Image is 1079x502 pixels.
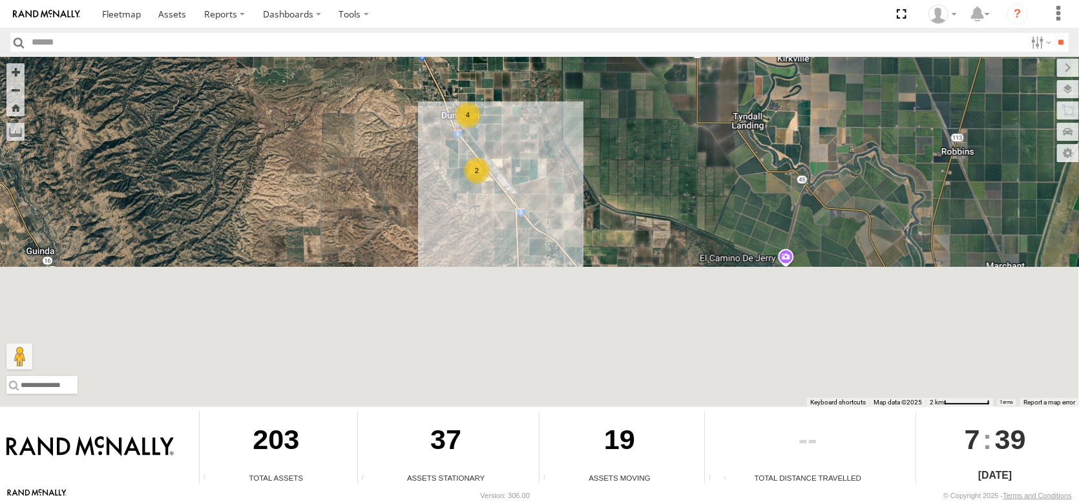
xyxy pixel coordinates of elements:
span: 7 [965,412,980,467]
img: rand-logo.svg [13,10,80,19]
label: Measure [6,123,25,141]
a: Terms (opens in new tab) [1000,399,1014,404]
div: [DATE] [916,468,1074,483]
div: Total number of assets current in transit. [539,474,559,483]
div: 2 [464,158,490,183]
div: 4 [455,102,481,128]
div: Total Assets [200,472,352,483]
button: Zoom Home [6,99,25,116]
span: 39 [995,412,1026,467]
img: Rand McNally [6,436,174,458]
div: : [916,412,1074,467]
button: Keyboard shortcuts [810,398,866,407]
a: Terms and Conditions [1003,492,1072,499]
div: © Copyright 2025 - [943,492,1072,499]
div: 37 [358,412,534,472]
i: ? [1007,4,1028,25]
div: Total distance travelled by all assets within specified date range and applied filters [705,474,724,483]
div: 203 [200,412,352,472]
div: Total Distance Travelled [705,472,910,483]
button: Zoom out [6,81,25,99]
label: Search Filter Options [1026,33,1054,52]
div: Total number of Enabled Assets [200,474,219,483]
span: Map data ©2025 [874,399,922,406]
button: Map Scale: 2 km per 67 pixels [926,398,994,407]
div: Total number of assets current stationary. [358,474,377,483]
div: 19 [539,412,700,472]
div: Assets Moving [539,472,700,483]
a: Report a map error [1023,399,1075,406]
button: Zoom in [6,63,25,81]
div: Assets Stationary [358,472,534,483]
button: Drag Pegman onto the map to open Street View [6,344,32,370]
span: 2 km [930,399,944,406]
div: Version: 306.00 [481,492,530,499]
div: Dennis Braga [924,5,961,24]
label: Map Settings [1057,144,1079,162]
a: Visit our Website [7,489,67,502]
